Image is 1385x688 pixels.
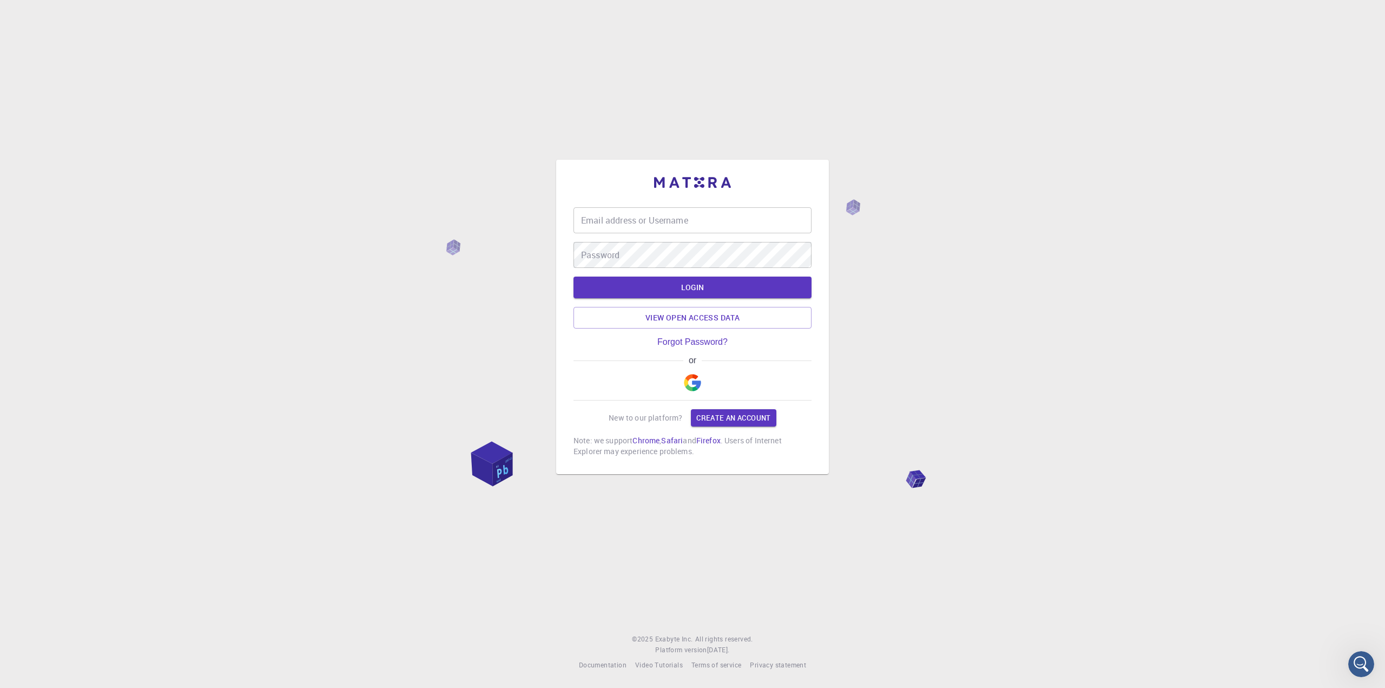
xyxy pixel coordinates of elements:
button: Upload attachment [51,355,60,363]
a: Safari [661,435,683,445]
span: Exabyte Inc. [655,634,693,643]
button: Send a message… [186,350,203,368]
a: Firefox [696,435,721,445]
button: go back [7,4,28,25]
a: Chrome [632,435,659,445]
a: Documentation [579,660,626,671]
a: [DATE]. [707,645,730,656]
a: Create an account [691,409,776,427]
img: Profile image for Matt Erran [31,6,48,23]
a: Forgot Password? [657,337,728,347]
a: Exabyte Inc. [655,634,693,645]
span: Video Tutorials [635,660,683,669]
div: Matt Erran says… [9,127,208,233]
div: [PERSON_NAME] • 14h ago [17,211,107,218]
button: LOGIN [573,277,812,298]
span: © 2025 [632,634,655,645]
div: You’ll get replies here and in your email: ✉️ [17,134,169,176]
a: Privacy statement [750,660,806,671]
button: Emoji picker [17,355,25,363]
a: View open access data [573,307,812,329]
p: New to our platform? [609,412,682,423]
div: You’ll get replies here and in your email:✉️[EMAIL_ADDRESS][DOMAIN_NAME]The team will be back🕒In ... [9,127,177,209]
button: Gif picker [34,355,43,363]
a: Video Tutorials [635,660,683,671]
div: Hello, I mistakenly made an account in Mat3ra, could you please tell me how do i delete it? [39,74,208,119]
iframe: Intercom live chat [1348,651,1374,677]
span: Privacy statement [750,660,806,669]
span: All rights reserved. [695,634,753,645]
b: In 1 hour [27,193,65,201]
a: Terms of service [691,660,741,671]
img: Google [684,374,701,391]
span: Platform version [655,645,707,656]
span: Terms of service [691,660,741,669]
p: Note: we support , and . Users of Internet Explorer may experience problems. [573,435,812,457]
button: Home [169,4,190,25]
span: [DATE] . [707,645,730,654]
span: or [683,356,701,365]
b: [EMAIL_ADDRESS][DOMAIN_NAME] [17,155,103,175]
span: Documentation [579,660,626,669]
h1: [PERSON_NAME] [52,5,123,14]
div: Hello, I mistakenly made an account in Mat3ra, could you please tell me how do i delete it? [48,80,199,112]
p: The team can also help [52,14,135,24]
textarea: Message… [9,332,207,350]
div: timek says… [9,74,208,127]
span: Podpora [21,8,62,17]
div: The team will be back 🕒 [17,181,169,202]
div: Close [190,4,209,24]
